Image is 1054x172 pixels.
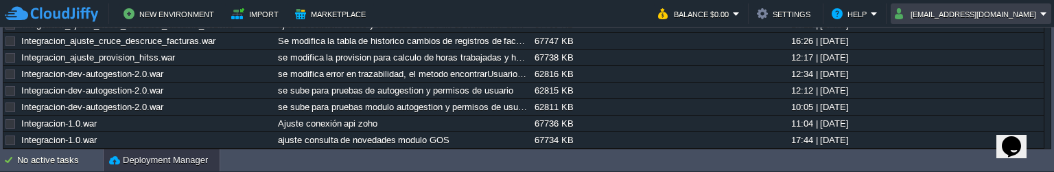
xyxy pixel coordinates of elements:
[658,6,733,22] button: Balance $0.00
[17,149,103,171] div: No active tasks
[788,50,1043,65] div: 12:17 | [DATE]
[274,116,530,131] div: Ajuste conexión api zoho
[531,99,786,115] div: 62811 KB
[531,33,786,49] div: 67747 KB
[788,33,1043,49] div: 16:26 | [DATE]
[231,6,283,22] button: Import
[274,83,530,98] div: se sube para pruebas de autogestion y permisos de usuario
[21,52,175,63] a: Integracion_ajuste_provision_hitss.war
[996,117,1040,158] iframe: chat widget
[531,132,786,148] div: 67734 KB
[531,50,786,65] div: 67738 KB
[21,69,163,79] a: Integracion-dev-autogestion-2.0.war
[274,50,530,65] div: se modifica la provision para calculo de horas trabajadas y hora novedades
[788,116,1043,131] div: 11:04 | [DATE]
[531,83,786,98] div: 62815 KB
[895,6,1040,22] button: [EMAIL_ADDRESS][DOMAIN_NAME]
[788,83,1043,98] div: 12:12 | [DATE]
[274,33,530,49] div: Se modifica la tabla de historico cambios de registros de facturas, se agrega el maestro estados ...
[788,66,1043,82] div: 12:34 | [DATE]
[274,66,530,82] div: se modifica error en trazabilidad, el metodo encontrarUsuario no existia
[531,116,786,131] div: 67736 KB
[124,6,218,22] button: New Environment
[757,6,815,22] button: Settings
[5,6,98,23] img: CloudJiffy
[21,102,163,112] a: Integracion-dev-autogestion-2.0.war
[788,99,1043,115] div: 10:05 | [DATE]
[109,153,208,167] button: Deployment Manager
[274,132,530,148] div: ajuste consulta de novedades modulo GOS
[295,6,370,22] button: Marketplace
[21,36,215,46] a: Integracion_ajuste_cruce_descruce_facturas.war
[832,6,871,22] button: Help
[21,85,163,96] a: Integracion-dev-autogestion-2.0.war
[21,118,97,129] a: Integracion-1.0.war
[531,66,786,82] div: 62816 KB
[788,132,1043,148] div: 17:44 | [DATE]
[21,135,97,145] a: Integracion-1.0.war
[274,99,530,115] div: se sube para pruebas modulo autogestion y permisos de usuarios(admin inicialmente)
